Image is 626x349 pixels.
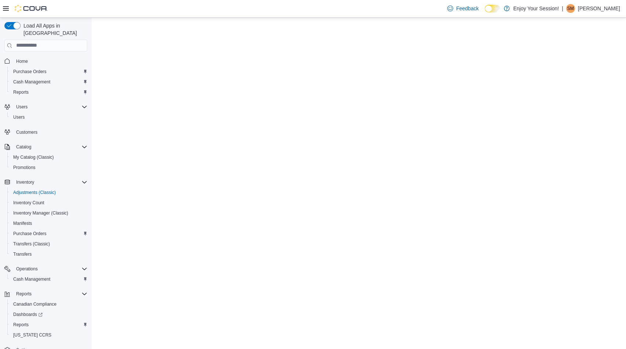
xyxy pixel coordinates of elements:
[1,142,90,152] button: Catalog
[16,291,32,297] span: Reports
[13,57,87,66] span: Home
[13,57,31,66] a: Home
[567,4,574,13] span: SM
[13,231,47,237] span: Purchase Orders
[10,320,32,329] a: Reports
[10,188,87,197] span: Adjustments (Classic)
[13,322,29,328] span: Reports
[7,229,90,239] button: Purchase Orders
[10,209,87,217] span: Inventory Manager (Classic)
[13,69,47,75] span: Purchase Orders
[7,198,90,208] button: Inventory Count
[566,4,575,13] div: Shanon McLenaghan
[7,87,90,97] button: Reports
[10,153,57,162] a: My Catalog (Classic)
[10,320,87,329] span: Reports
[1,127,90,137] button: Customers
[13,102,30,111] button: Users
[10,219,35,228] a: Manifests
[7,112,90,122] button: Users
[16,129,37,135] span: Customers
[10,229,87,238] span: Purchase Orders
[10,250,87,259] span: Transfers
[13,200,44,206] span: Inventory Count
[7,274,90,284] button: Cash Management
[13,143,87,151] span: Catalog
[13,251,32,257] span: Transfers
[513,4,559,13] p: Enjoy Your Session!
[10,88,87,97] span: Reports
[13,265,41,273] button: Operations
[578,4,620,13] p: [PERSON_NAME]
[16,58,28,64] span: Home
[7,162,90,173] button: Promotions
[7,208,90,218] button: Inventory Manager (Classic)
[13,102,87,111] span: Users
[10,209,71,217] a: Inventory Manager (Classic)
[13,312,43,317] span: Dashboards
[485,5,500,12] input: Dark Mode
[13,143,34,151] button: Catalog
[10,78,87,86] span: Cash Management
[21,22,87,37] span: Load All Apps in [GEOGRAPHIC_DATA]
[562,4,563,13] p: |
[10,67,50,76] a: Purchase Orders
[10,310,46,319] a: Dashboards
[10,88,32,97] a: Reports
[16,104,28,110] span: Users
[1,56,90,66] button: Home
[10,229,50,238] a: Purchase Orders
[13,178,87,187] span: Inventory
[1,289,90,299] button: Reports
[7,330,90,340] button: [US_STATE] CCRS
[13,89,29,95] span: Reports
[7,320,90,330] button: Reports
[7,152,90,162] button: My Catalog (Classic)
[13,154,54,160] span: My Catalog (Classic)
[13,128,40,137] a: Customers
[13,178,37,187] button: Inventory
[10,163,39,172] a: Promotions
[10,331,87,339] span: Washington CCRS
[10,198,87,207] span: Inventory Count
[7,66,90,77] button: Purchase Orders
[13,332,51,338] span: [US_STATE] CCRS
[16,179,34,185] span: Inventory
[13,114,25,120] span: Users
[10,113,87,122] span: Users
[7,309,90,320] a: Dashboards
[13,276,50,282] span: Cash Management
[13,241,50,247] span: Transfers (Classic)
[10,331,54,339] a: [US_STATE] CCRS
[10,300,59,309] a: Canadian Compliance
[1,177,90,187] button: Inventory
[7,187,90,198] button: Adjustments (Classic)
[444,1,481,16] a: Feedback
[10,188,59,197] a: Adjustments (Classic)
[10,153,87,162] span: My Catalog (Classic)
[13,210,68,216] span: Inventory Manager (Classic)
[10,240,53,248] a: Transfers (Classic)
[7,218,90,229] button: Manifests
[13,289,87,298] span: Reports
[10,219,87,228] span: Manifests
[10,300,87,309] span: Canadian Compliance
[7,239,90,249] button: Transfers (Classic)
[1,264,90,274] button: Operations
[10,78,53,86] a: Cash Management
[13,190,56,195] span: Adjustments (Classic)
[16,266,38,272] span: Operations
[13,165,36,170] span: Promotions
[10,67,87,76] span: Purchase Orders
[10,240,87,248] span: Transfers (Classic)
[10,250,34,259] a: Transfers
[7,249,90,259] button: Transfers
[7,299,90,309] button: Canadian Compliance
[10,275,53,284] a: Cash Management
[456,5,478,12] span: Feedback
[1,102,90,112] button: Users
[15,5,48,12] img: Cova
[13,265,87,273] span: Operations
[10,198,47,207] a: Inventory Count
